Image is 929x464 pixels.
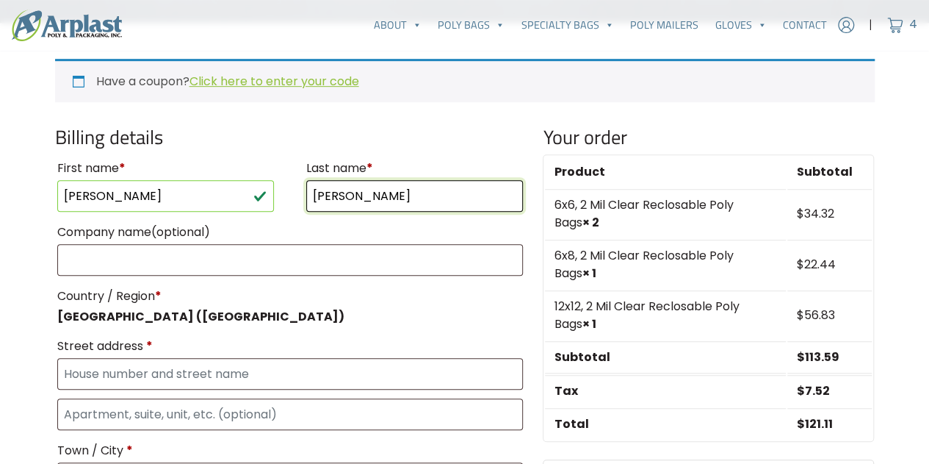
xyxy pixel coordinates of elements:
span: $ [796,415,804,432]
strong: × 1 [582,265,596,282]
strong: [GEOGRAPHIC_DATA] ([GEOGRAPHIC_DATA]) [57,308,344,325]
th: Subtotal [787,157,872,188]
bdi: 56.83 [796,307,834,324]
label: Street address [57,335,524,358]
input: Apartment, suite, unit, etc. (optional) [57,399,524,430]
label: Country / Region [57,285,524,308]
td: 12x12, 2 Mil Clear Reclosable Poly Bags [545,290,786,340]
strong: × 1 [582,315,596,332]
label: Town / City [57,439,524,463]
th: Tax [545,375,786,407]
h3: Billing details [55,126,526,149]
span: $ [796,382,804,399]
label: Company name [57,221,524,244]
label: First name [57,157,274,180]
input: House number and street name [57,358,524,390]
span: $ [796,205,803,222]
bdi: 121.11 [796,415,832,432]
a: Poly Mailers [622,10,706,40]
span: $ [796,256,803,273]
span: | [869,16,872,34]
a: Contact [775,10,835,40]
span: 4 [909,16,917,33]
a: Poly Bags [430,10,513,40]
h3: Your order [543,126,874,149]
th: Product [545,157,786,188]
a: Specialty Bags [513,10,622,40]
bdi: 34.32 [796,205,834,222]
a: Gloves [706,10,774,40]
div: Have a coupon? [55,59,875,102]
a: Click here to enter your code [189,73,359,90]
span: 7.52 [796,382,829,399]
span: $ [796,307,803,324]
th: Subtotal [545,341,786,374]
td: 6x6, 2 Mil Clear Reclosable Poly Bags [545,189,786,238]
td: 6x8, 2 Mil Clear Reclosable Poly Bags [545,240,786,289]
a: About [366,10,430,40]
strong: × 2 [582,214,599,231]
th: Total [545,408,786,440]
bdi: 22.44 [796,256,835,273]
img: logo [12,10,122,41]
bdi: 113.59 [796,349,839,365]
label: Last name [306,157,523,180]
span: (optional) [151,224,210,240]
span: $ [796,349,804,365]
